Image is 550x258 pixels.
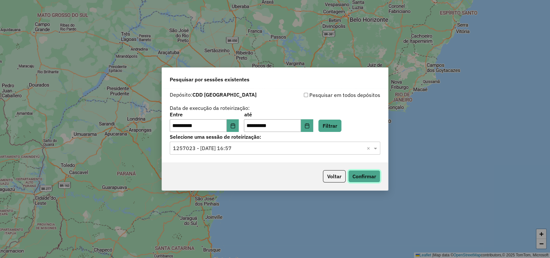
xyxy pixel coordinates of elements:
[170,76,249,83] span: Pesquisar por sessões existentes
[318,120,341,132] button: Filtrar
[170,91,257,99] label: Depósito:
[323,170,346,182] button: Voltar
[170,111,239,118] label: Entre
[192,91,257,98] strong: CDD [GEOGRAPHIC_DATA]
[301,119,313,132] button: Choose Date
[244,111,313,118] label: até
[367,144,372,152] span: Clear all
[227,119,239,132] button: Choose Date
[275,91,380,99] div: Pesquisar em todos depósitos
[348,170,380,182] button: Confirmar
[170,133,380,141] label: Selecione uma sessão de roteirização:
[170,104,250,112] label: Data de execução da roteirização:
